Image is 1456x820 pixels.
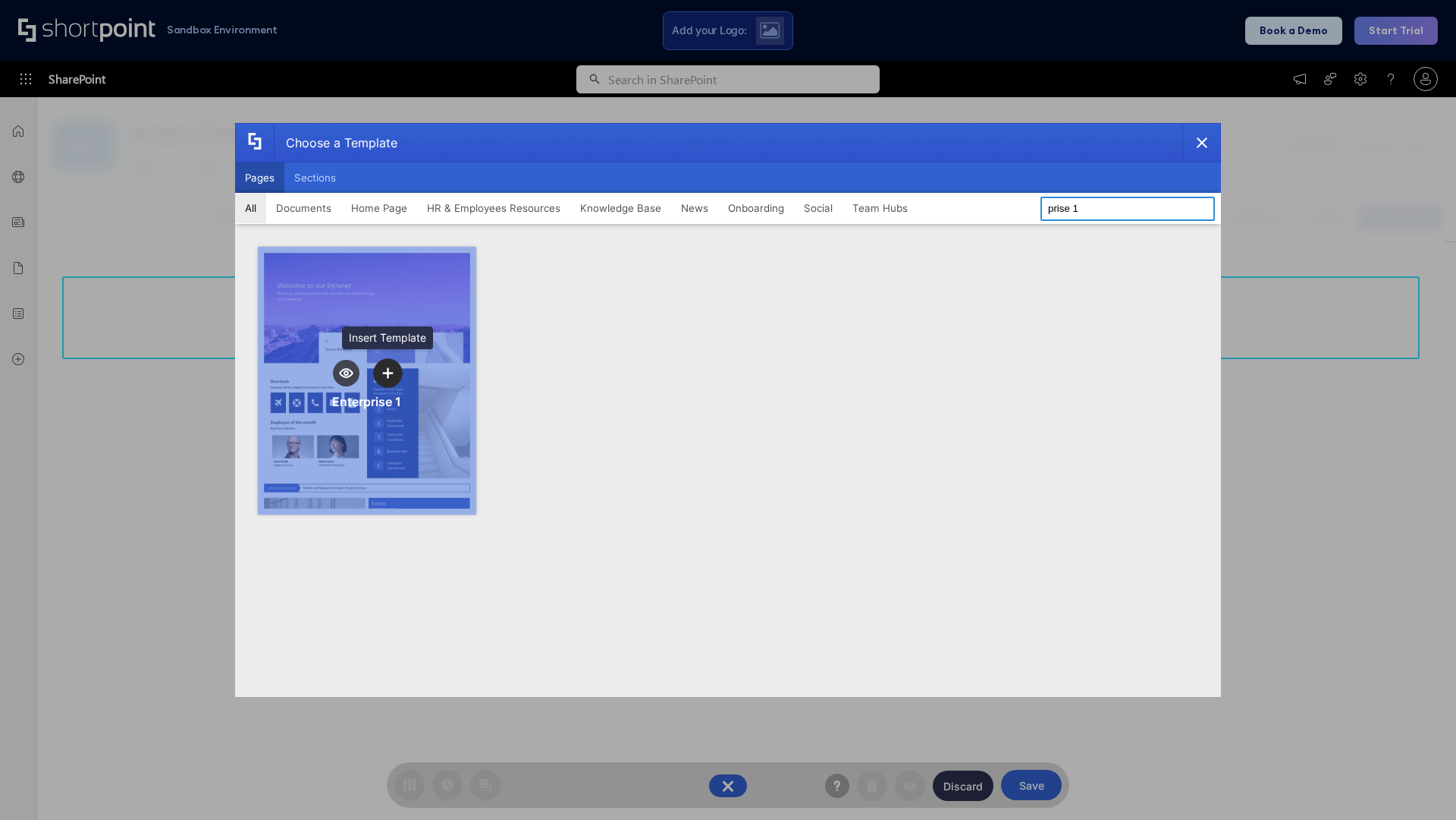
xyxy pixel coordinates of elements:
input: Search [1040,197,1215,221]
button: Knowledge Base [570,193,671,223]
button: Pages [235,162,284,193]
button: HR & Employees Resources [417,193,570,223]
button: Home Page [341,193,417,223]
button: Onboarding [718,193,794,223]
button: Social [794,193,843,223]
button: Team Hubs [843,193,918,223]
button: Sections [284,162,346,193]
div: template selector [235,123,1221,697]
div: Choose a Template [274,124,397,162]
iframe: Chat Widget [1380,747,1456,820]
button: Documents [266,193,341,223]
button: News [671,193,718,223]
div: Enterprise 1 [332,394,401,409]
button: All [235,193,266,223]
